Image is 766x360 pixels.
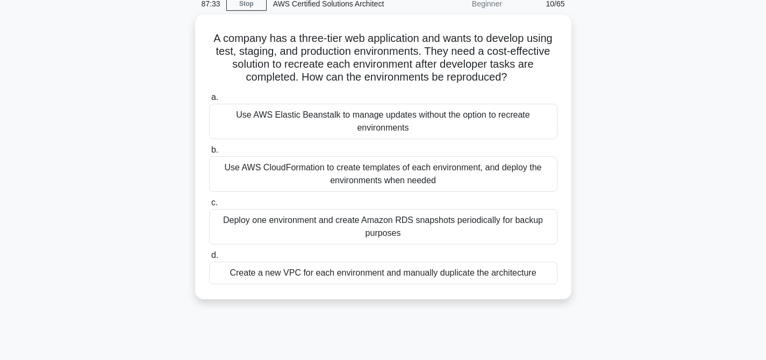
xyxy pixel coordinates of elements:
[209,156,557,192] div: Use AWS CloudFormation to create templates of each environment, and deploy the environments when ...
[209,209,557,244] div: Deploy one environment and create Amazon RDS snapshots periodically for backup purposes
[208,32,559,84] h5: A company has a three-tier web application and wants to develop using test, staging, and producti...
[211,92,218,102] span: a.
[209,104,557,139] div: Use AWS Elastic Beanstalk to manage updates without the option to recreate environments
[211,250,218,260] span: d.
[209,262,557,284] div: Create a new VPC for each environment and manually duplicate the architecture
[211,145,218,154] span: b.
[211,198,218,207] span: c.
